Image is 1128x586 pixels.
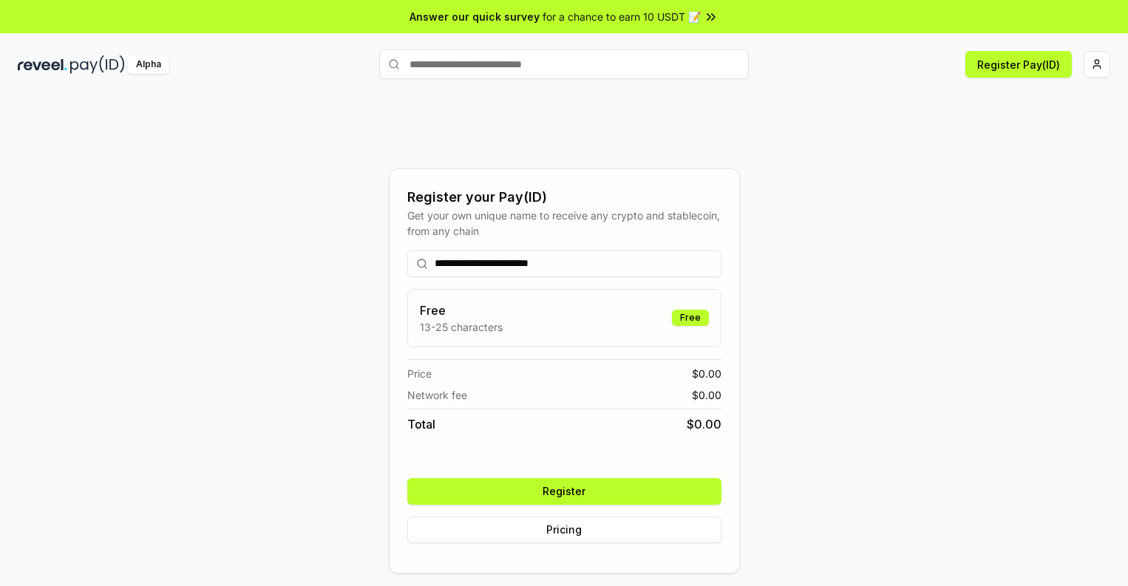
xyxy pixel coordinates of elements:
[672,310,709,326] div: Free
[965,51,1072,78] button: Register Pay(ID)
[407,478,721,505] button: Register
[692,366,721,381] span: $ 0.00
[687,415,721,433] span: $ 0.00
[692,387,721,403] span: $ 0.00
[18,55,67,74] img: reveel_dark
[407,208,721,239] div: Get your own unique name to receive any crypto and stablecoin, from any chain
[410,9,540,24] span: Answer our quick survey
[407,387,467,403] span: Network fee
[70,55,125,74] img: pay_id
[128,55,169,74] div: Alpha
[407,187,721,208] div: Register your Pay(ID)
[407,366,432,381] span: Price
[407,415,435,433] span: Total
[543,9,701,24] span: for a chance to earn 10 USDT 📝
[407,517,721,543] button: Pricing
[420,301,503,319] h3: Free
[420,319,503,335] p: 13-25 characters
